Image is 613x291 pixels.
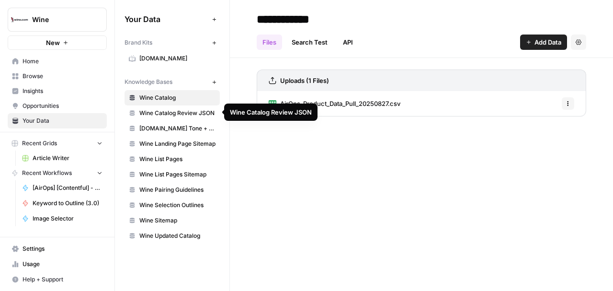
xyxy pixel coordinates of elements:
[32,15,90,24] span: Wine
[125,121,220,136] a: [DOMAIN_NAME] Tone + Voice
[125,182,220,198] a: Wine Pairing Guidelines
[8,35,107,50] button: New
[8,136,107,151] button: Recent Grids
[22,169,72,177] span: Recent Workflows
[139,54,216,63] span: [DOMAIN_NAME]
[23,72,102,81] span: Browse
[139,232,216,240] span: Wine Updated Catalog
[18,196,107,211] a: Keyword to Outline (3.0)
[23,260,102,268] span: Usage
[8,272,107,287] button: Help + Support
[23,244,102,253] span: Settings
[125,13,208,25] span: Your Data
[125,105,220,121] a: Wine Catalog Review JSON
[534,37,561,47] span: Add Data
[8,8,107,32] button: Workspace: Wine
[125,136,220,151] a: Wine Landing Page Sitemap
[269,70,329,91] a: Uploads (1 Files)
[230,107,312,117] div: Wine Catalog Review JSON
[125,228,220,244] a: Wine Updated Catalog
[520,35,567,50] button: Add Data
[286,35,333,50] a: Search Test
[8,241,107,256] a: Settings
[46,38,60,47] span: New
[139,201,216,210] span: Wine Selection Outlines
[8,113,107,128] a: Your Data
[139,140,216,148] span: Wine Landing Page Sitemap
[23,57,102,66] span: Home
[33,214,102,223] span: Image Selector
[23,116,102,125] span: Your Data
[18,180,107,196] a: [AirOps] [Contentful] - Create Article Pages With Images
[33,184,102,192] span: [AirOps] [Contentful] - Create Article Pages With Images
[125,198,220,213] a: Wine Selection Outlines
[139,155,216,163] span: Wine List Pages
[8,69,107,84] a: Browse
[11,11,28,28] img: Wine Logo
[125,167,220,182] a: Wine List Pages Sitemap
[139,170,216,179] span: Wine List Pages Sitemap
[8,256,107,272] a: Usage
[22,139,57,148] span: Recent Grids
[139,93,216,102] span: Wine Catalog
[8,54,107,69] a: Home
[18,211,107,226] a: Image Selector
[8,166,107,180] button: Recent Workflows
[139,216,216,225] span: Wine Sitemap
[23,275,102,284] span: Help + Support
[125,213,220,228] a: Wine Sitemap
[125,38,152,47] span: Brand Kits
[23,102,102,110] span: Opportunities
[33,154,102,163] span: Article Writer
[280,99,400,108] span: AirOps_Product_Data_Pull_20250827.csv
[33,199,102,208] span: Keyword to Outline (3.0)
[269,91,400,116] a: AirOps_Product_Data_Pull_20250827.csv
[280,76,329,85] h3: Uploads (1 Files)
[23,87,102,95] span: Insights
[8,83,107,99] a: Insights
[8,98,107,114] a: Opportunities
[139,124,216,133] span: [DOMAIN_NAME] Tone + Voice
[257,35,282,50] a: Files
[125,90,220,105] a: Wine Catalog
[337,35,359,50] a: API
[139,109,216,117] span: Wine Catalog Review JSON
[125,51,220,66] a: [DOMAIN_NAME]
[125,78,172,86] span: Knowledge Bases
[18,151,107,166] a: Article Writer
[139,186,216,194] span: Wine Pairing Guidelines
[125,151,220,167] a: Wine List Pages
